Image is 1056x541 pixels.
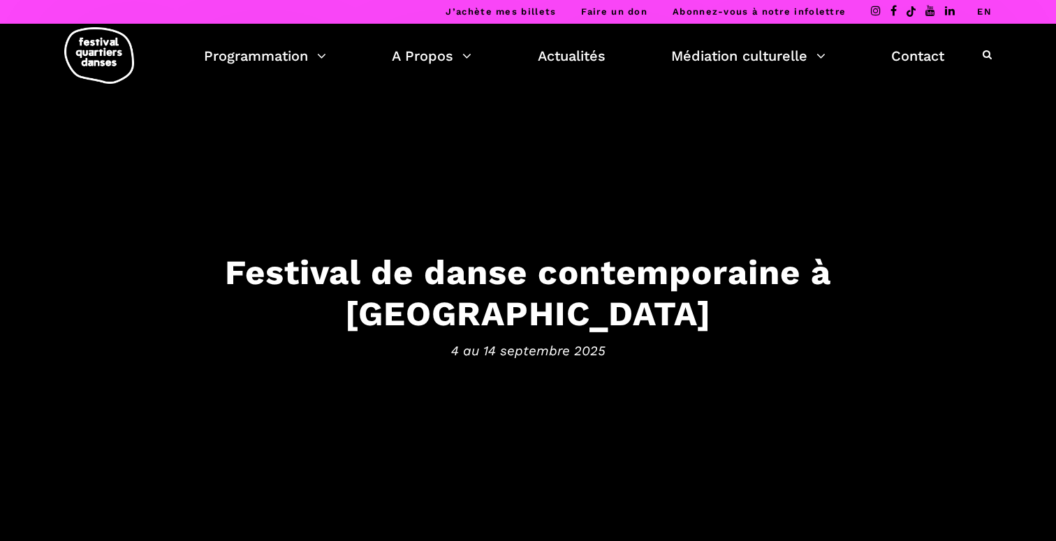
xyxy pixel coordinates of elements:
a: J’achète mes billets [446,6,556,17]
a: EN [977,6,992,17]
a: A Propos [392,44,471,68]
a: Contact [891,44,944,68]
img: logo-fqd-med [64,27,134,84]
span: 4 au 14 septembre 2025 [95,341,961,362]
a: Programmation [204,44,326,68]
a: Actualités [538,44,606,68]
a: Abonnez-vous à notre infolettre [673,6,846,17]
a: Faire un don [581,6,647,17]
h3: Festival de danse contemporaine à [GEOGRAPHIC_DATA] [95,251,961,334]
a: Médiation culturelle [671,44,826,68]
